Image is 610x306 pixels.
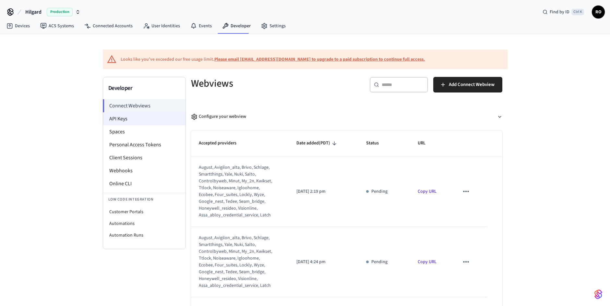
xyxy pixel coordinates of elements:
li: Webhooks [103,164,185,177]
img: SeamLogoGradient.69752ec5.svg [594,289,602,300]
div: Looks like you've exceeded our free usage limit. [121,56,425,63]
span: Production [47,8,73,16]
a: Please email [EMAIL_ADDRESS][DOMAIN_NAME] to upgrade to a paid subscription to continue full access. [214,56,425,63]
li: Customer Portals [103,206,185,218]
a: Devices [1,20,35,32]
li: API Keys [103,112,185,125]
button: Configure your webview [191,108,502,125]
p: [DATE] 4:24 pm [296,259,351,265]
li: Personal Access Tokens [103,138,185,151]
a: Copy URL [418,188,437,195]
a: Events [185,20,217,32]
span: RO [592,6,604,18]
div: Find by IDCtrl K [537,6,589,18]
h5: Webviews [191,77,343,90]
span: Add Connect Webview [449,80,495,89]
h3: Developer [108,84,180,93]
span: Accepted providers [199,138,245,148]
button: RO [592,6,605,18]
span: Date added(PDT) [296,138,339,148]
a: User Identities [138,20,185,32]
li: Low Code Integration [103,193,185,206]
span: Status [366,138,387,148]
div: Configure your webview [191,113,246,120]
li: Spaces [103,125,185,138]
p: [DATE] 2:19 pm [296,188,351,195]
a: Developer [217,20,256,32]
span: Ctrl K [571,9,584,15]
span: Find by ID [550,9,569,15]
div: august, avigilon_alta, brivo, schlage, smartthings, yale, nuki, salto, controlbyweb, minut, my_2n... [199,235,273,289]
button: Add Connect Webview [433,77,502,92]
li: Automations [103,218,185,229]
a: Connected Accounts [79,20,138,32]
li: Client Sessions [103,151,185,164]
li: Online CLI [103,177,185,190]
p: Pending [371,188,388,195]
a: ACS Systems [35,20,79,32]
a: Settings [256,20,291,32]
div: august, avigilon_alta, brivo, schlage, smartthings, yale, nuki, salto, controlbyweb, minut, my_2n... [199,164,273,219]
a: Copy URL [418,259,437,265]
li: Connect Webviews [103,99,185,112]
span: Hilgard [25,8,42,16]
p: Pending [371,259,388,265]
span: URL [418,138,434,148]
li: Automation Runs [103,229,185,241]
